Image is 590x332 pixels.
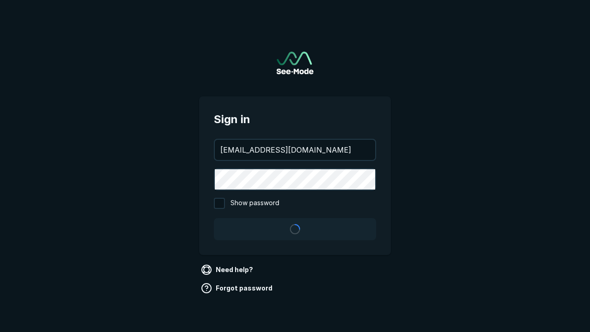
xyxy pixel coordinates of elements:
a: Need help? [199,262,257,277]
input: your@email.com [215,140,375,160]
span: Show password [230,198,279,209]
a: Go to sign in [277,52,313,74]
a: Forgot password [199,281,276,296]
span: Sign in [214,111,376,128]
img: See-Mode Logo [277,52,313,74]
